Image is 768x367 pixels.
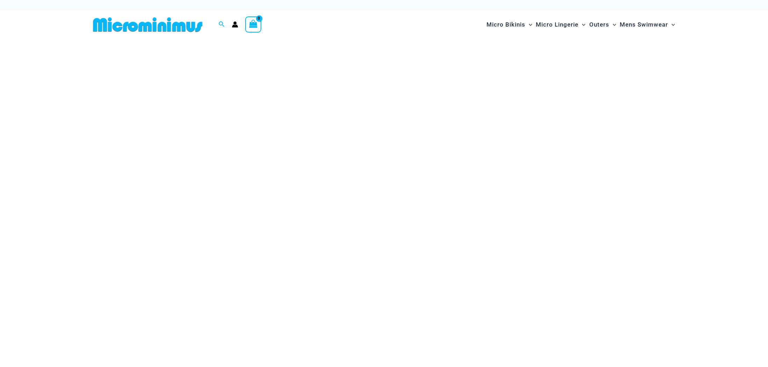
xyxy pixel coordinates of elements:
span: Menu Toggle [668,16,675,34]
img: MM SHOP LOGO FLAT [90,17,205,33]
a: View Shopping Cart, empty [245,16,261,33]
a: Account icon link [232,21,238,28]
a: OutersMenu ToggleMenu Toggle [588,14,618,35]
span: Menu Toggle [609,16,616,34]
a: Micro LingerieMenu ToggleMenu Toggle [534,14,587,35]
span: Menu Toggle [525,16,532,34]
span: Mens Swimwear [620,16,668,34]
nav: Site Navigation [484,13,678,36]
span: Outers [589,16,609,34]
span: Micro Lingerie [536,16,578,34]
span: Menu Toggle [578,16,585,34]
a: Mens SwimwearMenu ToggleMenu Toggle [618,14,677,35]
a: Micro BikinisMenu ToggleMenu Toggle [485,14,534,35]
a: Search icon link [219,20,225,29]
span: Micro Bikinis [486,16,525,34]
